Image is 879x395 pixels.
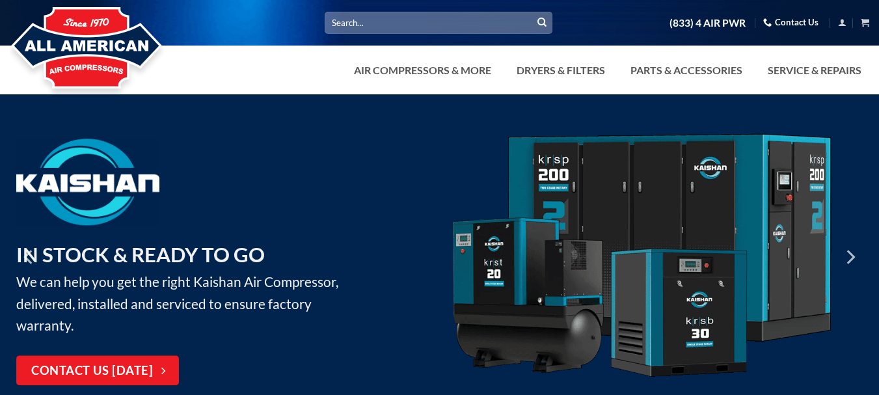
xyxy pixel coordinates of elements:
p: We can help you get the right Kaishan Air Compressor, delivered, installed and serviced to ensure... [16,239,343,336]
a: Dryers & Filters [509,57,613,83]
img: Kaishan [16,139,159,225]
input: Search… [325,12,552,33]
a: (833) 4 AIR PWR [669,12,746,34]
img: Kaishan [448,133,835,381]
strong: IN STOCK & READY TO GO [16,242,265,267]
a: Contact Us [763,12,818,33]
button: Previous [18,225,41,290]
a: Parts & Accessories [623,57,750,83]
a: Contact Us [DATE] [16,356,179,386]
button: Next [838,225,861,290]
a: Air Compressors & More [346,57,499,83]
a: Service & Repairs [760,57,869,83]
button: Submit [532,13,552,33]
span: Contact Us [DATE] [31,362,153,381]
a: View cart [861,14,869,31]
a: Login [838,14,846,31]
